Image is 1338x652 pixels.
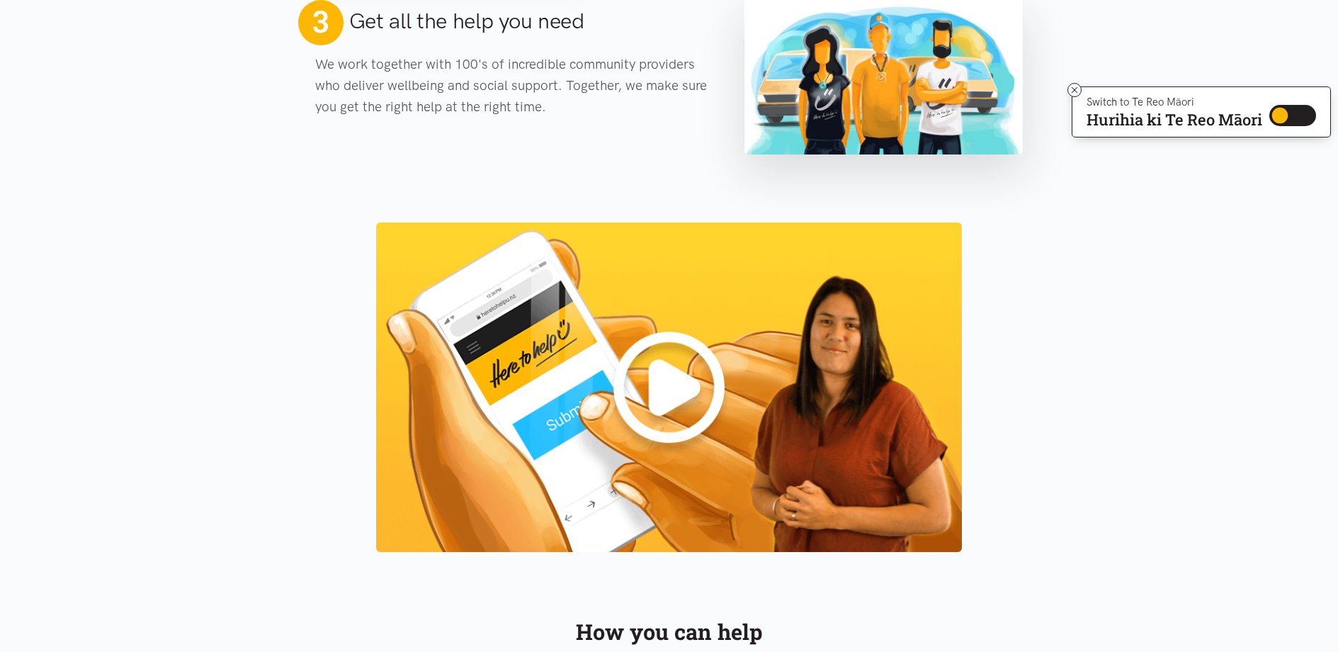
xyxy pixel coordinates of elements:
[1087,98,1262,106] p: Switch to Te Reo Māori
[376,223,962,552] img: Here to help u introduction video
[1087,113,1262,126] p: Hurihia ki Te Reo Māori
[312,3,328,40] span: 3
[349,6,584,36] h2: Get all the help you need
[315,54,717,118] p: We work together with 100's of incredible community providers who deliver wellbeing and social su...
[332,614,1007,649] div: How you can help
